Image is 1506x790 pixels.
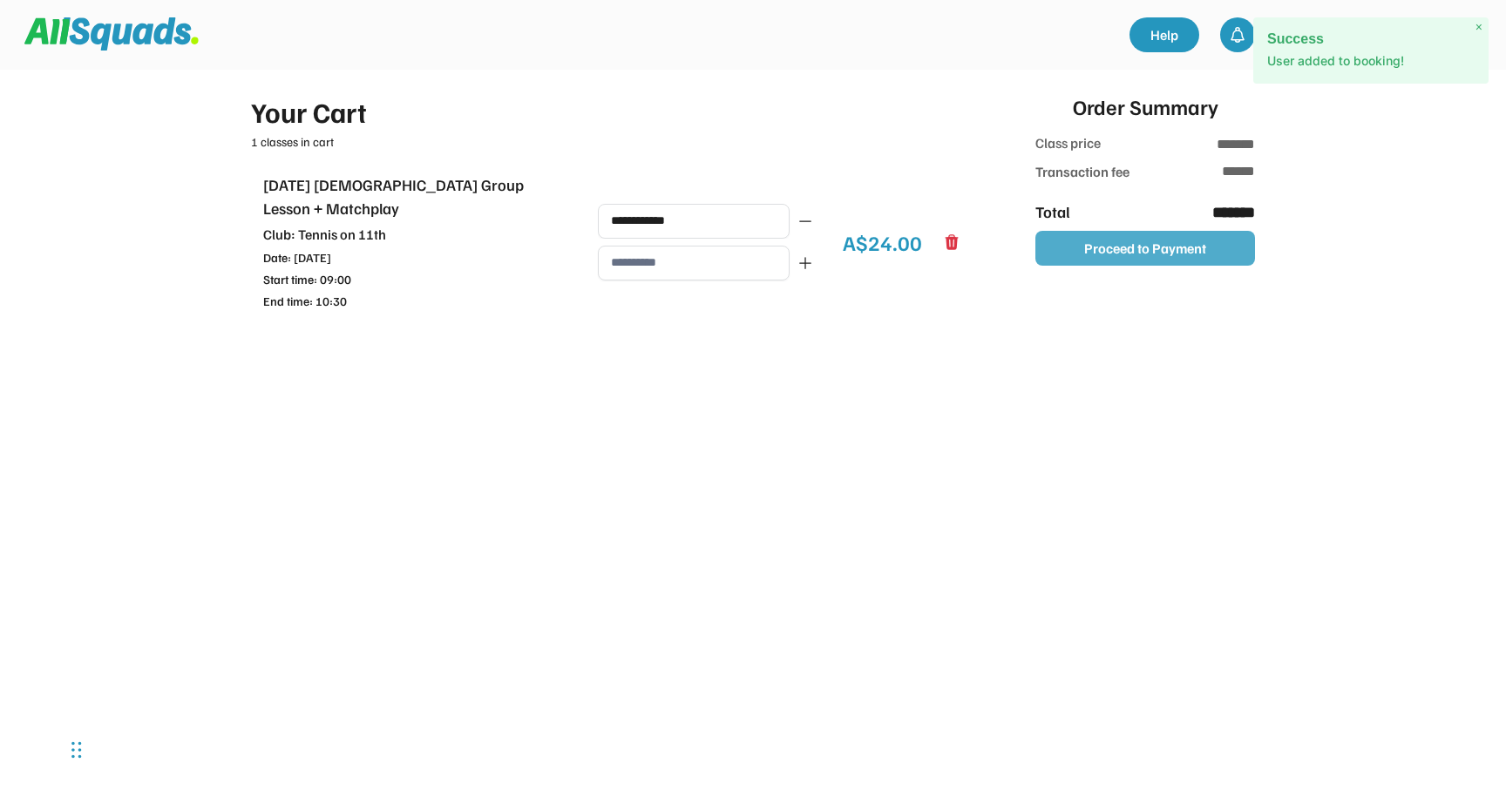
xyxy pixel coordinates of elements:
[843,226,922,258] div: A$24.00
[1073,91,1218,122] div: Order Summary
[251,91,973,132] div: Your Cart
[1129,17,1199,52] a: Help
[1475,20,1482,35] span: ×
[1035,200,1132,224] div: Total
[1035,132,1132,156] div: Class price
[1267,31,1475,46] h2: Success
[1035,231,1255,266] button: Proceed to Payment
[251,132,973,151] div: 1 classes in cart
[1229,26,1246,44] img: bell-03%20%281%29.svg
[263,292,568,310] div: End time: 10:30
[1267,52,1475,70] p: User added to booking!
[24,17,199,51] img: Squad%20Logo.svg
[1035,161,1132,182] div: Transaction fee
[263,270,568,288] div: Start time: 09:00
[263,173,568,220] div: [DATE] [DEMOGRAPHIC_DATA] Group Lesson + Matchplay
[263,248,568,267] div: Date: [DATE]
[263,224,568,245] div: Club: Tennis on 11th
